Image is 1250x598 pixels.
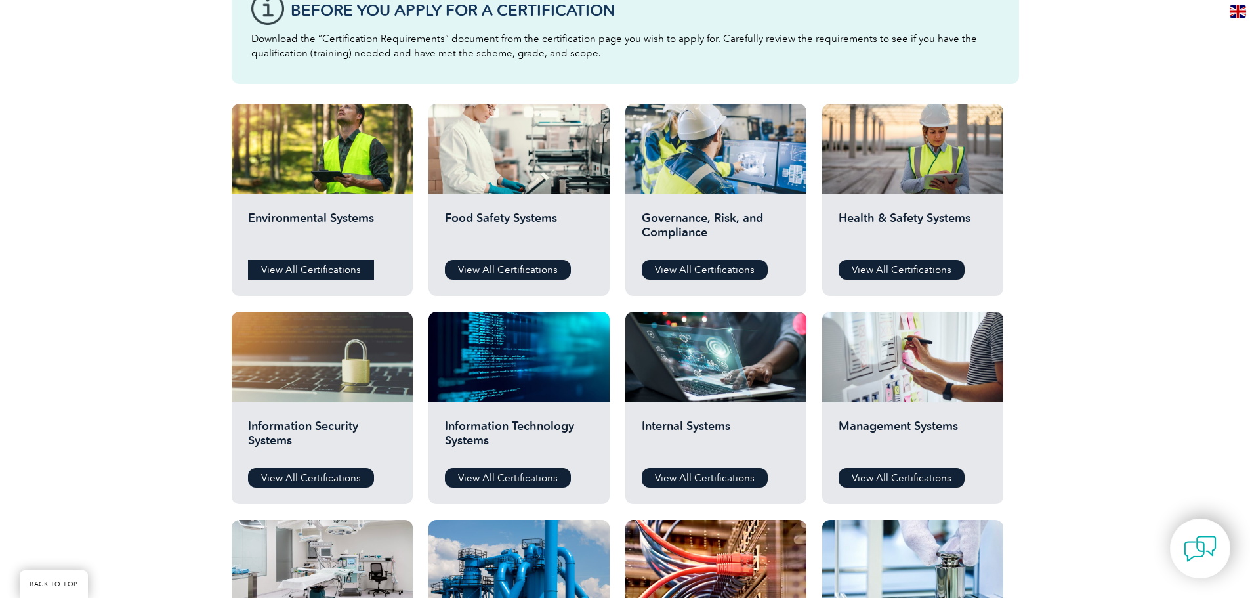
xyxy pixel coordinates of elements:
h2: Information Security Systems [248,419,396,458]
a: View All Certifications [839,260,965,280]
a: BACK TO TOP [20,570,88,598]
h2: Food Safety Systems [445,211,593,250]
h2: Health & Safety Systems [839,211,987,250]
a: View All Certifications [642,260,768,280]
h2: Environmental Systems [248,211,396,250]
img: contact-chat.png [1184,532,1217,565]
img: en [1230,5,1246,18]
h2: Management Systems [839,419,987,458]
a: View All Certifications [248,468,374,488]
h2: Internal Systems [642,419,790,458]
h2: Governance, Risk, and Compliance [642,211,790,250]
h2: Information Technology Systems [445,419,593,458]
a: View All Certifications [445,260,571,280]
a: View All Certifications [839,468,965,488]
h3: Before You Apply For a Certification [291,2,999,18]
a: View All Certifications [642,468,768,488]
p: Download the “Certification Requirements” document from the certification page you wish to apply ... [251,32,999,60]
a: View All Certifications [445,468,571,488]
a: View All Certifications [248,260,374,280]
